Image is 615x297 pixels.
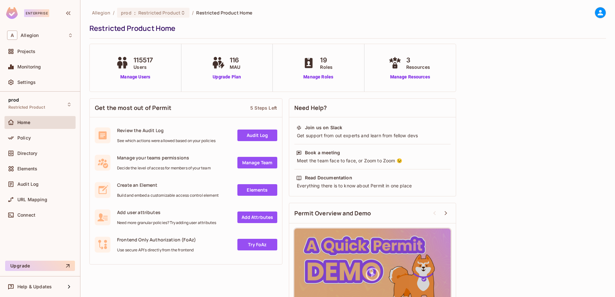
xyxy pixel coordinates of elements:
[133,55,153,65] span: 115517
[7,31,17,40] span: A
[296,183,449,189] div: Everything there is to know about Permit in one place
[24,9,49,17] div: Enterprise
[17,120,31,125] span: Home
[8,97,19,103] span: prod
[117,248,196,253] span: Use secure API's directly from the frontend
[117,209,216,215] span: Add user attributes
[237,212,277,223] a: Add Attrbutes
[250,105,277,111] div: 5 Steps Left
[406,55,430,65] span: 3
[296,157,449,164] div: Meet the team face to face, or Zoom to Zoom 😉
[117,237,196,243] span: Frontend Only Authorization (FoAz)
[89,23,603,33] div: Restricted Product Home
[305,175,352,181] div: Read Documentation
[17,49,35,54] span: Projects
[387,74,433,80] a: Manage Resources
[17,135,31,140] span: Policy
[114,74,156,80] a: Manage Users
[301,74,336,80] a: Manage Roles
[138,10,180,16] span: Restricted Product
[6,7,18,19] img: SReyMgAAAABJRU5ErkJggg==
[230,55,240,65] span: 116
[294,209,371,217] span: Permit Overview and Demo
[230,64,240,70] span: MAU
[17,212,35,218] span: Connect
[210,74,243,80] a: Upgrade Plan
[121,10,132,16] span: prod
[117,155,211,161] span: Manage your teams permissions
[320,64,333,70] span: Roles
[17,80,36,85] span: Settings
[117,166,211,171] span: Decide the level of access for members of your team
[296,132,449,139] div: Get support from out experts and learn from fellow devs
[133,64,153,70] span: Users
[117,138,216,143] span: See which actions were allowed based on your policies
[17,197,47,202] span: URL Mapping
[117,220,216,225] span: Need more granular policies? Try adding user attributes
[17,182,39,187] span: Audit Log
[237,130,277,141] a: Audit Log
[117,182,219,188] span: Create an Element
[237,157,277,168] a: Manage Team
[117,193,219,198] span: Build and embed a customizable access control element
[237,184,277,196] a: Elements
[17,166,37,171] span: Elements
[237,239,277,250] a: Try FoAz
[5,261,75,271] button: Upgrade
[192,10,194,16] li: /
[196,10,252,16] span: Restricted Product Home
[134,10,136,15] span: :
[17,64,41,69] span: Monitoring
[92,10,110,16] span: the active workspace
[113,10,115,16] li: /
[294,104,327,112] span: Need Help?
[320,55,333,65] span: 19
[17,151,37,156] span: Directory
[305,124,342,131] div: Join us on Slack
[117,127,216,133] span: Review the Audit Log
[21,33,39,38] span: Workspace: Allegion
[17,284,52,289] span: Help & Updates
[95,104,171,112] span: Get the most out of Permit
[8,105,45,110] span: Restricted Product
[406,64,430,70] span: Resources
[305,149,340,156] div: Book a meeting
